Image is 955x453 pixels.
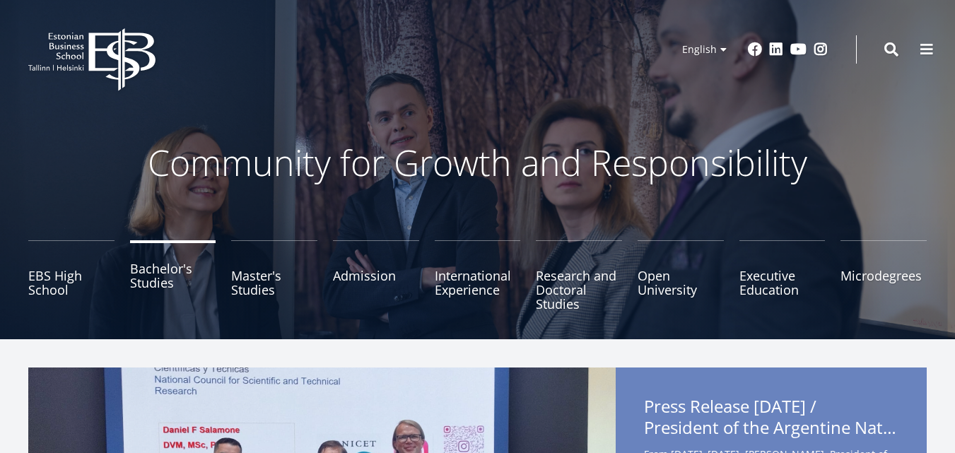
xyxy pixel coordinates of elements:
[536,240,622,311] a: Research and Doctoral Studies
[769,42,783,57] a: Linkedin
[739,240,826,311] a: Executive Education
[748,42,762,57] a: Facebook
[790,42,807,57] a: Youtube
[28,240,115,311] a: EBS High School
[333,240,419,311] a: Admission
[840,240,927,311] a: Microdegrees
[638,240,724,311] a: Open University
[130,240,216,311] a: Bachelor's Studies
[814,42,828,57] a: Instagram
[231,240,317,311] a: Master's Studies
[644,396,898,442] span: Press Release [DATE] /
[103,141,853,184] p: Community for Growth and Responsibility
[435,240,521,311] a: International Experience
[644,417,898,438] span: President of the Argentine National Scientific Agency [PERSON_NAME] Visits [GEOGRAPHIC_DATA]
